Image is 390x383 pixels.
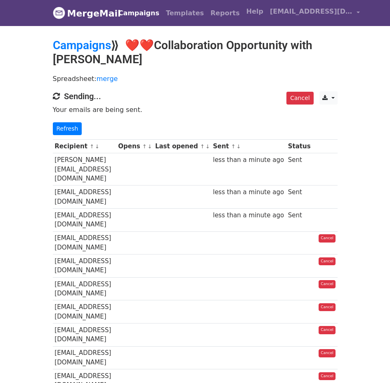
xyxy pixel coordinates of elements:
th: Opens [116,140,154,153]
a: ↓ [148,143,152,150]
a: Cancel [319,326,336,334]
td: [EMAIL_ADDRESS][DOMAIN_NAME] [53,323,116,346]
p: Spreadsheet: [53,74,338,83]
td: [EMAIL_ADDRESS][DOMAIN_NAME] [53,255,116,278]
a: Cancel [319,349,336,357]
iframe: Chat Widget [349,343,390,383]
a: Cancel [319,234,336,243]
td: [PERSON_NAME][EMAIL_ADDRESS][DOMAIN_NAME] [53,153,116,186]
div: less than a minute ago [213,155,284,165]
a: Reports [207,5,243,21]
td: [EMAIL_ADDRESS][DOMAIN_NAME] [53,186,116,209]
td: [EMAIL_ADDRESS][DOMAIN_NAME] [53,231,116,255]
a: ↑ [231,143,236,150]
a: Help [243,3,267,20]
a: ↓ [236,143,241,150]
td: [EMAIL_ADDRESS][DOMAIN_NAME] [53,208,116,231]
div: less than a minute ago [213,211,284,220]
a: Cancel [319,372,336,381]
td: Sent [286,208,312,231]
p: Your emails are being sent. [53,105,338,114]
a: Cancel [319,280,336,288]
a: ↑ [200,143,205,150]
a: Campaigns [115,5,163,21]
span: [EMAIL_ADDRESS][DOMAIN_NAME] [270,7,352,17]
td: [EMAIL_ADDRESS][DOMAIN_NAME] [53,346,116,369]
a: ↑ [90,143,94,150]
a: Cancel [319,257,336,266]
a: merge [97,75,118,83]
a: Cancel [319,303,336,312]
a: Cancel [286,92,313,105]
a: ↓ [95,143,99,150]
a: ↓ [206,143,210,150]
td: [EMAIL_ADDRESS][DOMAIN_NAME] [53,277,116,300]
img: MergeMail logo [53,7,65,19]
td: Sent [286,153,312,186]
h2: ⟫ ❤️❤️Collaboration Opportunity with [PERSON_NAME] [53,38,338,66]
a: Templates [163,5,207,21]
th: Status [286,140,312,153]
th: Last opened [153,140,211,153]
td: [EMAIL_ADDRESS][DOMAIN_NAME] [53,300,116,324]
a: Refresh [53,122,82,135]
a: [EMAIL_ADDRESS][DOMAIN_NAME] [267,3,363,23]
th: Recipient [53,140,116,153]
a: Campaigns [53,38,111,52]
div: less than a minute ago [213,188,284,197]
a: MergeMail [53,5,109,22]
td: Sent [286,186,312,209]
th: Sent [211,140,286,153]
h4: Sending... [53,91,338,101]
a: ↑ [142,143,147,150]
